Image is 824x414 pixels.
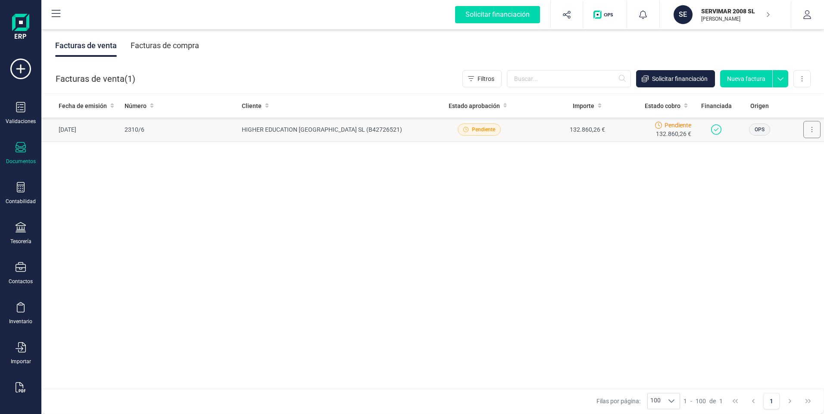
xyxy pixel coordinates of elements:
input: Buscar... [507,70,631,87]
div: SE [674,5,693,24]
p: [PERSON_NAME] [701,15,770,22]
button: Nueva factura [720,70,772,87]
span: Pendiente [665,121,691,130]
span: Filtros [478,74,494,83]
div: Facturas de venta [55,34,117,57]
button: Last Page [800,393,816,409]
div: - [684,397,723,405]
span: Financiada [701,102,732,110]
button: Previous Page [745,393,762,409]
span: 1 [684,397,687,405]
span: Cliente [242,102,262,110]
span: Estado cobro [645,102,680,110]
div: Facturas de compra [131,34,199,57]
span: 100 [648,393,663,409]
span: 100 [696,397,706,405]
span: Número [125,102,147,110]
div: Tesorería [10,238,31,245]
div: Validaciones [6,118,36,125]
button: First Page [727,393,743,409]
td: 132.860,26 € [522,117,609,142]
div: Solicitar financiación [455,6,540,23]
div: Inventario [9,318,32,325]
div: Importar [11,358,31,365]
button: Page 1 [763,393,780,409]
img: Logo Finanedi [12,14,29,41]
div: Documentos [6,158,36,165]
button: Solicitar financiación [636,70,715,87]
span: 1 [128,73,132,85]
span: Estado aprobación [449,102,500,110]
img: Logo de OPS [593,10,616,19]
span: Pendiente [472,126,495,133]
div: Facturas de venta ( ) [56,70,135,87]
div: Filas por página: [596,393,680,409]
span: Fecha de emisión [59,102,107,110]
td: [DATE] [41,117,121,142]
span: Importe [573,102,594,110]
button: Solicitar financiación [445,1,550,28]
span: Origen [750,102,769,110]
button: SESERVIMAR 2008 SL[PERSON_NAME] [670,1,780,28]
button: Logo de OPS [588,1,621,28]
span: 132.860,26 € [656,130,691,138]
button: Next Page [782,393,798,409]
td: HIGHER EDUCATION [GEOGRAPHIC_DATA] SL (B42726521) [238,117,436,142]
span: 1 [719,397,723,405]
button: Filtros [462,70,502,87]
span: OPS [755,126,765,133]
td: 2310/6 [121,117,238,142]
div: Contabilidad [6,198,36,205]
div: Contactos [9,278,33,285]
p: SERVIMAR 2008 SL [701,7,770,15]
span: de [709,397,716,405]
span: Solicitar financiación [652,74,708,83]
